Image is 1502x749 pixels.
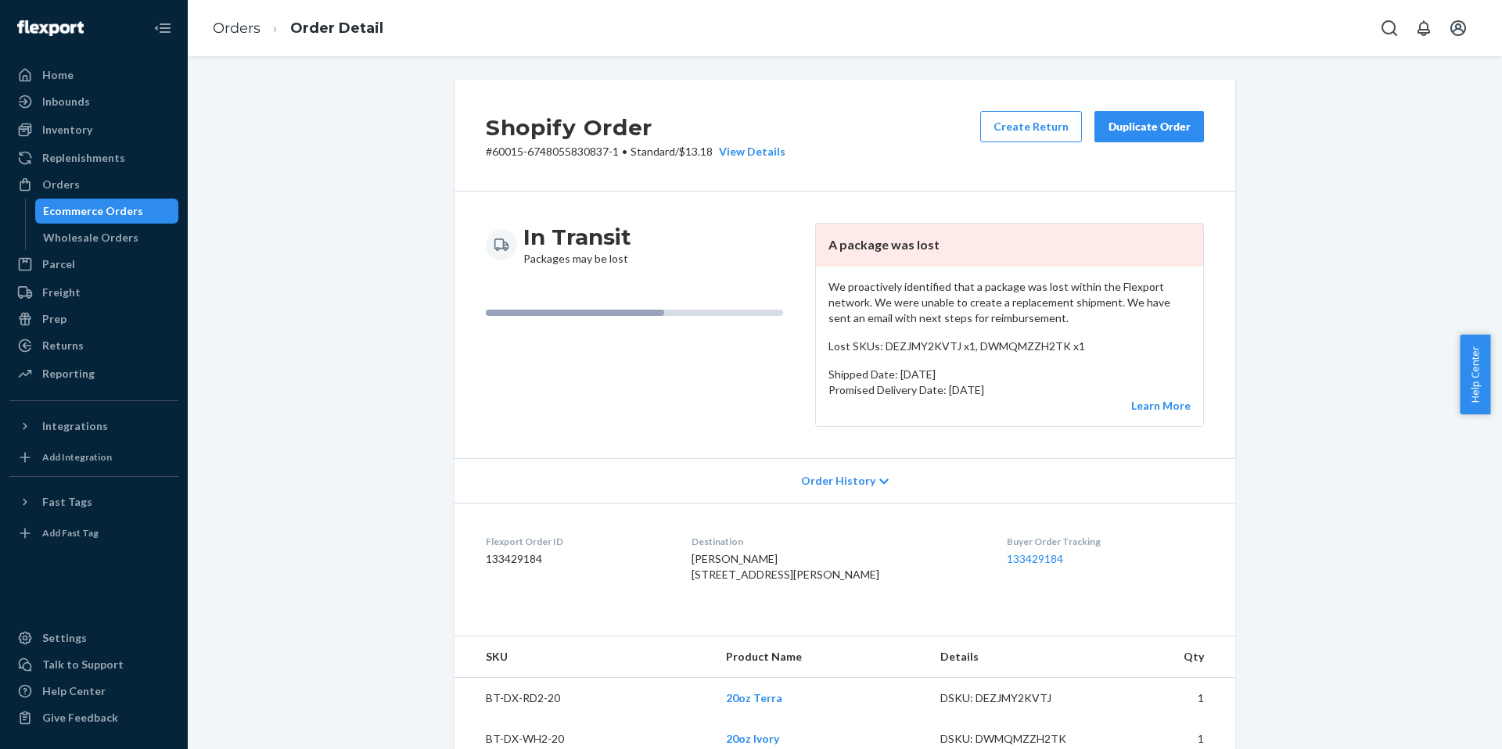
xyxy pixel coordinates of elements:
div: Freight [42,285,81,300]
th: Product Name [713,636,928,678]
div: Integrations [42,418,108,434]
button: Give Feedback [9,705,178,730]
div: Fast Tags [42,494,92,510]
td: 1 [1099,677,1235,719]
div: Add Fast Tag [42,526,99,539]
a: 20oz Terra [726,691,782,704]
header: A package was lost [816,224,1203,267]
span: Standard [631,145,675,158]
div: Reporting [42,366,95,382]
div: Parcel [42,256,75,272]
th: SKU [455,636,713,678]
th: Details [928,636,1100,678]
a: Settings [9,625,178,650]
p: Lost SKUs: DEZJMY2KVTJ x1, DWMQMZZH2TK x1 [828,339,1191,354]
a: Order Detail [290,20,383,37]
dt: Buyer Order Tracking [1007,535,1204,548]
dd: 133429184 [486,551,667,567]
button: Open notifications [1408,13,1439,44]
a: Add Integration [9,445,178,470]
button: Help Center [1460,335,1490,414]
div: Inventory [42,122,92,138]
p: # 60015-6748055830837-1 / $13.18 [486,144,785,159]
div: Returns [42,338,84,353]
div: Packages may be lost [523,223,631,267]
a: Replenishments [9,145,178,170]
div: Orders [42,177,80,192]
p: Shipped Date: [DATE] [828,367,1191,382]
div: Add Integration [42,450,112,464]
a: Prep [9,306,178,331]
div: DSKU: DWMQMZZH2TK [940,731,1087,747]
button: Duplicate Order [1094,111,1204,142]
div: Give Feedback [42,710,118,726]
p: Promised Delivery Date: [DATE] [828,382,1191,398]
h2: Shopify Order [486,111,785,144]
a: Returns [9,333,178,358]
div: Help Center [42,683,106,699]
a: Learn More [1131,399,1191,412]
button: Close Navigation [147,13,178,44]
button: Open account menu [1443,13,1474,44]
dt: Destination [692,535,983,548]
a: Wholesale Orders [35,225,179,250]
a: 20oz Ivory [726,732,779,745]
div: Settings [42,630,87,646]
button: Create Return [980,111,1082,142]
button: Integrations [9,414,178,439]
div: Ecommerce Orders [43,203,143,219]
div: Inbounds [42,94,90,109]
div: Wholesale Orders [43,230,138,245]
a: Add Fast Tag [9,521,178,546]
h3: In Transit [523,223,631,251]
a: Inventory [9,117,178,142]
img: Flexport logo [17,20,84,36]
a: 133429184 [1007,552,1063,565]
a: Orders [213,20,261,37]
a: Orders [9,172,178,197]
a: Reporting [9,361,178,386]
div: Talk to Support [42,657,124,672]
a: Freight [9,280,178,305]
a: Talk to Support [9,652,178,677]
ol: breadcrumbs [200,5,396,52]
a: Home [9,63,178,88]
div: DSKU: DEZJMY2KVTJ [940,690,1087,706]
span: Order History [801,473,875,489]
a: Parcel [9,252,178,277]
th: Qty [1099,636,1235,678]
td: BT-DX-RD2-20 [455,677,713,719]
dt: Flexport Order ID [486,535,667,548]
span: [PERSON_NAME] [STREET_ADDRESS][PERSON_NAME] [692,552,879,581]
span: • [622,145,627,158]
div: Home [42,67,74,83]
div: Prep [42,311,66,327]
div: Duplicate Order [1108,119,1191,134]
div: Replenishments [42,150,125,166]
button: Fast Tags [9,489,178,514]
a: Inbounds [9,89,178,114]
button: Open Search Box [1374,13,1405,44]
button: View Details [713,144,785,159]
a: Help Center [9,679,178,704]
p: We proactively identified that a package was lost within the Flexport network. We were unable to ... [828,279,1191,326]
a: Ecommerce Orders [35,199,179,224]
